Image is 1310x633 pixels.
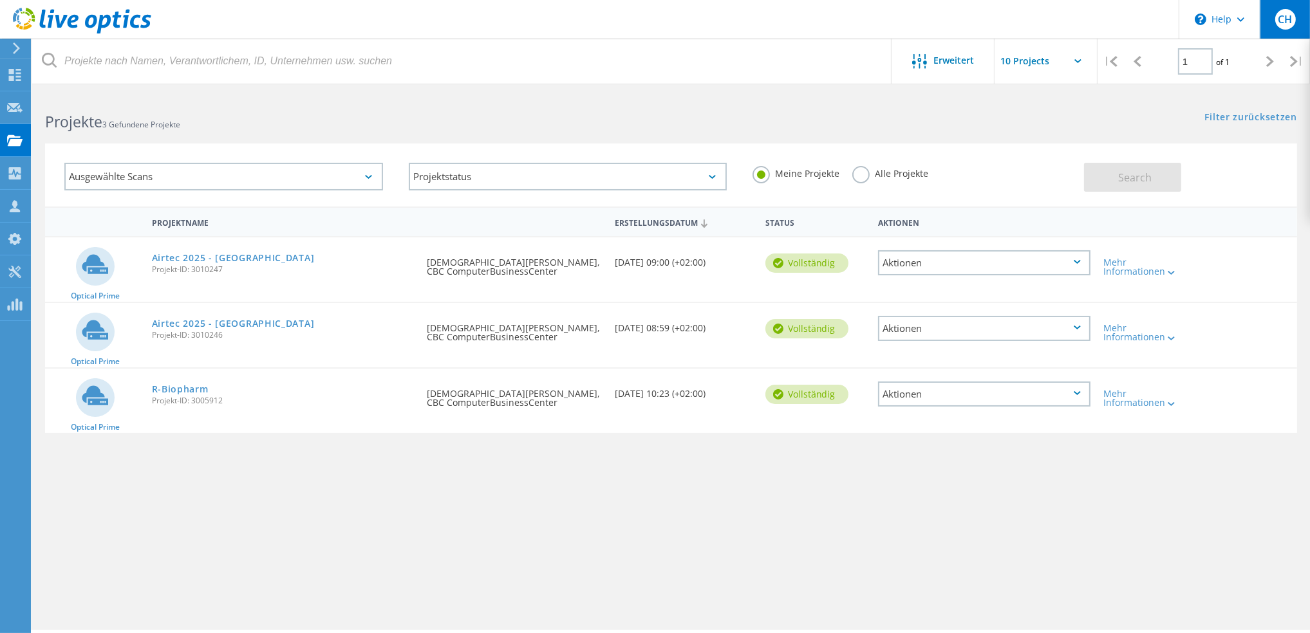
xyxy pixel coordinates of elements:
[753,166,839,178] label: Meine Projekte
[71,292,120,300] span: Optical Prime
[420,369,608,420] div: [DEMOGRAPHIC_DATA][PERSON_NAME], CBC ComputerBusinessCenter
[852,166,928,178] label: Alle Projekte
[71,358,120,365] span: Optical Prime
[1103,258,1191,276] div: Mehr Informationen
[878,250,1090,275] div: Aktionen
[872,210,1097,234] div: Aktionen
[102,119,180,130] span: 3 Gefundene Projekte
[420,303,608,354] div: [DEMOGRAPHIC_DATA][PERSON_NAME], CBC ComputerBusinessCenter
[608,303,758,345] div: [DATE] 08:59 (+02:00)
[152,397,415,405] span: Projekt-ID: 3005912
[759,210,872,234] div: Status
[71,423,120,431] span: Optical Prime
[608,237,758,280] div: [DATE] 09:00 (+02:00)
[1119,170,1152,185] span: Search
[608,210,758,234] div: Erstellungsdatum
[152,385,209,394] a: R-Biopharm
[32,39,892,84] input: Projekte nach Namen, Verantwortlichem, ID, Unternehmen usw. suchen
[765,319,848,338] div: vollständig
[409,163,727,190] div: Projektstatus
[145,210,421,234] div: Projektname
[1278,14,1292,24] span: CH
[608,369,758,411] div: [DATE] 10:23 (+02:00)
[878,316,1090,341] div: Aktionen
[765,385,848,404] div: vollständig
[152,253,315,262] a: Airtec 2025 - [GEOGRAPHIC_DATA]
[765,253,848,273] div: vollständig
[45,111,102,132] b: Projekte
[933,56,974,65] span: Erweitert
[1103,324,1191,342] div: Mehr Informationen
[420,237,608,289] div: [DEMOGRAPHIC_DATA][PERSON_NAME], CBC ComputerBusinessCenter
[1195,14,1206,25] svg: \n
[1205,113,1297,124] a: Filter zurücksetzen
[152,319,315,328] a: Airtec 2025 - [GEOGRAPHIC_DATA]
[878,381,1090,407] div: Aktionen
[1098,39,1124,84] div: |
[1103,389,1191,407] div: Mehr Informationen
[64,163,383,190] div: Ausgewählte Scans
[1084,163,1181,192] button: Search
[1284,39,1310,84] div: |
[152,331,415,339] span: Projekt-ID: 3010246
[152,266,415,273] span: Projekt-ID: 3010247
[13,27,151,36] a: Live Optics Dashboard
[1216,57,1230,68] span: of 1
